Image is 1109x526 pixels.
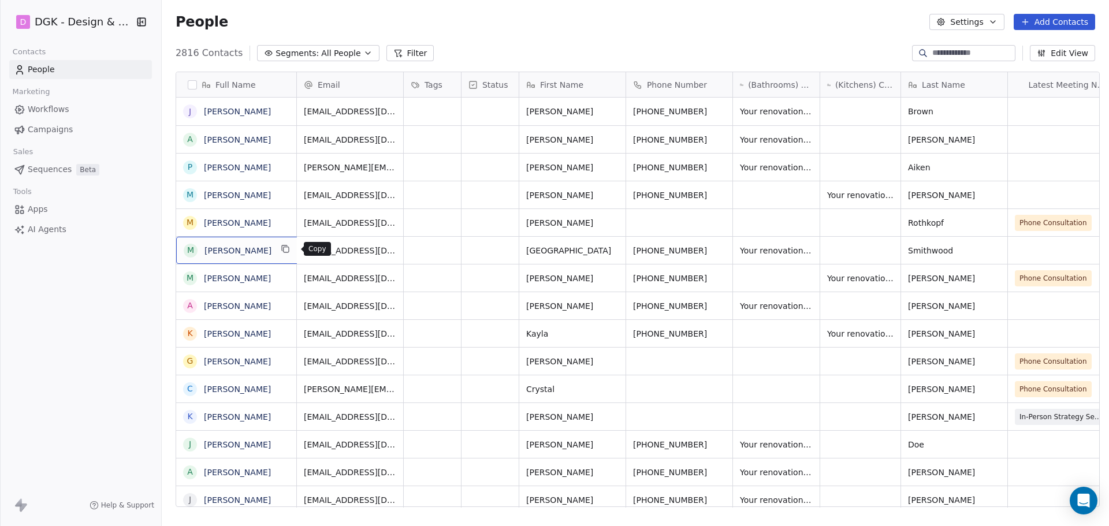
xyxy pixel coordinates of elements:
span: [PERSON_NAME] [526,273,619,284]
span: Your renovation with a design and build firm will cost approximately $75,000 to $115,000 [740,439,813,450]
img: Calendly [1015,25,1024,145]
span: [PHONE_NUMBER] [633,494,725,506]
span: [PERSON_NAME] [908,189,1000,201]
a: Apps [9,200,152,219]
span: Your renovation with a design and build firm will cost approximately $75,000 to $115,000 [740,494,813,506]
span: [EMAIL_ADDRESS][DOMAIN_NAME] [304,411,396,423]
span: [PHONE_NUMBER] [633,189,725,201]
span: Last Name [922,79,965,91]
span: (Bathrooms) Calculated Renovation Cost [748,79,813,91]
span: Rothkopf [908,217,1000,229]
span: [PERSON_NAME] [908,134,1000,146]
a: [PERSON_NAME] [204,357,271,366]
span: [EMAIL_ADDRESS][DOMAIN_NAME] [304,217,396,229]
a: [PERSON_NAME] [204,107,271,116]
span: Your renovation with a design and build firm will cost approximately $68,000 to $98,000 [827,189,894,201]
span: [PHONE_NUMBER] [633,106,725,117]
span: All People [321,47,360,59]
a: People [9,60,152,79]
span: [PERSON_NAME] [908,494,1000,506]
button: DDGK - Design & Build [14,12,128,32]
span: [PERSON_NAME] [526,411,619,423]
span: Brown [908,106,1000,117]
span: Full Name [215,79,256,91]
div: A [187,300,193,312]
span: [PHONE_NUMBER] [633,162,725,173]
div: (Bathrooms) Calculated Renovation Cost [733,72,820,97]
span: Phone Number [647,79,707,91]
span: Sales [8,143,38,161]
span: [PERSON_NAME] [526,162,619,173]
div: P [188,161,192,173]
span: [EMAIL_ADDRESS][DOMAIN_NAME] [304,467,396,478]
span: [PHONE_NUMBER] [633,300,725,312]
a: SequencesBeta [9,160,152,179]
span: (Kitchens) Calculated Renovation Cost [835,79,894,91]
span: Aiken [908,162,1000,173]
span: Your renovation with a design and build firm will cost approximately $128,000 to $168,000 [827,273,894,284]
span: Phone Consultation [1019,217,1087,229]
span: [PHONE_NUMBER] [633,328,725,340]
span: [EMAIL_ADDRESS][DOMAIN_NAME] [304,273,396,284]
a: Campaigns [9,120,152,139]
span: Contacts [8,43,51,61]
span: [PERSON_NAME] [908,383,1000,395]
a: [PERSON_NAME] [204,191,271,200]
div: K [187,411,192,423]
span: [EMAIL_ADDRESS][DOMAIN_NAME] [304,300,396,312]
button: Filter [386,45,434,61]
a: Workflows [9,100,152,119]
span: Sequences [28,163,72,176]
button: Edit View [1030,45,1095,61]
span: Your renovation with a design and build firm will cost approximately $87,000 to $122,000 [827,328,894,340]
span: [PERSON_NAME] [526,134,619,146]
div: Status [462,72,519,97]
span: [PERSON_NAME] [526,467,619,478]
a: [PERSON_NAME] [204,329,271,338]
a: AI Agents [9,220,152,239]
span: Tools [8,183,36,200]
div: Phone Number [626,72,732,97]
div: J [189,106,191,118]
span: [PERSON_NAME] [526,217,619,229]
div: grid [176,98,297,508]
span: Phone Consultation [1019,273,1087,284]
span: Your renovation with a design and build firm will cost approximately $115,000 to $165,000+ [740,467,813,478]
span: [PERSON_NAME] [908,356,1000,367]
span: [PERSON_NAME] [908,300,1000,312]
span: Email [318,79,340,91]
span: [PHONE_NUMBER] [633,245,725,256]
span: [PERSON_NAME] [908,411,1000,423]
a: [PERSON_NAME] [204,163,271,172]
div: Email [297,72,403,97]
a: [PERSON_NAME] [204,495,271,505]
span: [PERSON_NAME] [526,300,619,312]
span: [PERSON_NAME][EMAIL_ADDRESS][DOMAIN_NAME] [304,383,396,395]
a: Help & Support [90,501,154,510]
span: [PHONE_NUMBER] [633,439,725,450]
span: [PERSON_NAME] [908,467,1000,478]
span: People [176,13,228,31]
span: 2816 Contacts [176,46,243,60]
span: Help & Support [101,501,154,510]
span: D [20,16,27,28]
span: AI Agents [28,223,66,236]
a: [PERSON_NAME] [204,440,271,449]
span: Phone Consultation [1019,383,1087,395]
div: G [187,355,193,367]
button: Add Contacts [1014,14,1095,30]
span: Phone Consultation [1019,356,1087,367]
span: [PHONE_NUMBER] [633,134,725,146]
span: [EMAIL_ADDRESS][DOMAIN_NAME] [304,356,396,367]
div: M [187,244,194,256]
span: Kayla [526,328,619,340]
span: Your renovation with a design and build firm will cost approximately $75,000 to $115,000 [740,245,813,256]
div: K [187,327,192,340]
div: Tags [404,72,461,97]
span: Beta [76,164,99,176]
span: People [28,64,55,76]
span: Your renovation with a design and build firm will cost approximately $75,000 to $115,000 [740,300,813,312]
span: [PERSON_NAME] [908,328,1000,340]
div: Last Name [901,72,1007,97]
div: A [187,466,193,478]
